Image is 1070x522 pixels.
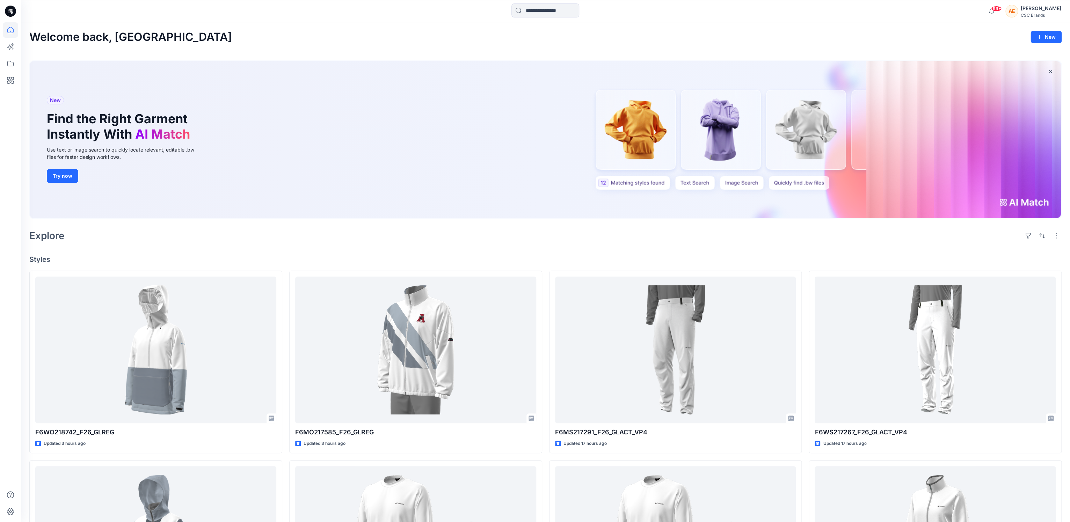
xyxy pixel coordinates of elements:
[29,31,232,44] h2: Welcome back, [GEOGRAPHIC_DATA]
[135,126,190,142] span: AI Match
[47,146,204,161] div: Use text or image search to quickly locate relevant, editable .bw files for faster design workflows.
[563,440,607,447] p: Updated 17 hours ago
[50,96,61,104] span: New
[47,111,194,141] h1: Find the Right Garment Instantly With
[1021,13,1061,18] div: CSC Brands
[44,440,86,447] p: Updated 3 hours ago
[29,230,65,241] h2: Explore
[815,277,1056,423] a: F6WS217267_F26_GLACT_VP4
[35,277,276,423] a: F6WO218742_F26_GLREG
[815,427,1056,437] p: F6WS217267_F26_GLACT_VP4
[823,440,866,447] p: Updated 17 hours ago
[555,277,796,423] a: F6MS217291_F26_GLACT_VP4
[47,169,78,183] button: Try now
[295,427,536,437] p: F6MO217585_F26_GLREG
[1031,31,1062,43] button: New
[35,427,276,437] p: F6WO218742_F26_GLREG
[295,277,536,423] a: F6MO217585_F26_GLREG
[304,440,345,447] p: Updated 3 hours ago
[555,427,796,437] p: F6MS217291_F26_GLACT_VP4
[1005,5,1018,17] div: AE
[1021,4,1061,13] div: [PERSON_NAME]
[991,6,1002,12] span: 99+
[29,255,1062,264] h4: Styles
